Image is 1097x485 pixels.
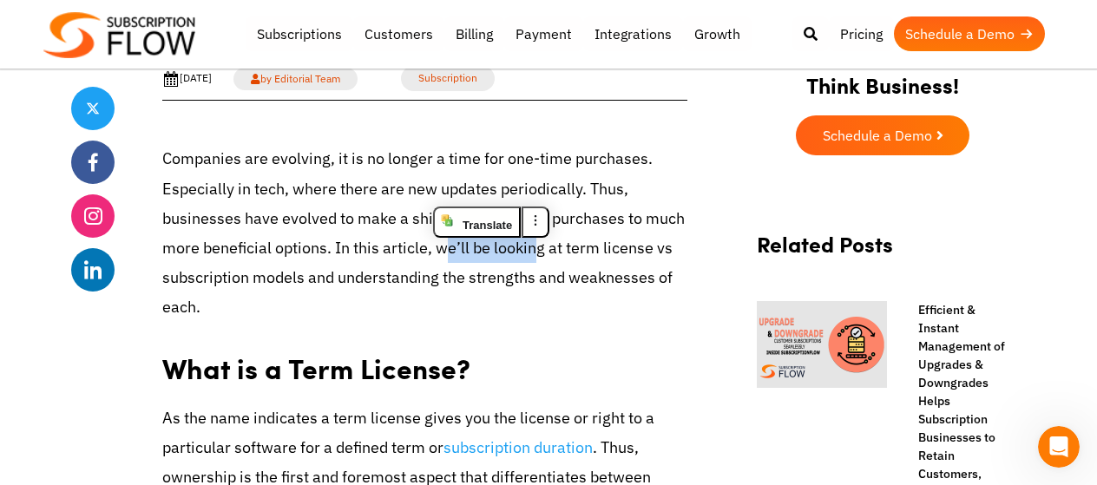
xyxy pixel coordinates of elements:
a: Integrations [583,16,683,51]
a: Growth [683,16,752,51]
a: Subscriptions [246,16,353,51]
p: Companies are evolving, it is no longer a time for one-time purchases. Especially in tech, where ... [162,144,687,322]
iframe: Intercom live chat [1038,426,1080,468]
h2: Related Posts [757,232,1008,274]
a: by Editorial Team [233,68,358,90]
a: Schedule a Demo [894,16,1045,51]
h2: What is a Term License? [162,335,687,390]
img: Subscriptionflow [43,12,195,58]
a: Schedule a Demo [796,115,969,155]
a: subscription duration [443,437,593,457]
a: Pricing [829,16,894,51]
div: [DATE] [162,70,212,88]
h2: Think Business! [739,51,1026,107]
a: Billing [444,16,504,51]
a: Customers [353,16,444,51]
a: Subscription [401,66,495,91]
img: upgrade or downgrade customer subscriptions [757,301,887,388]
a: Payment [504,16,583,51]
span: Schedule a Demo [823,128,932,142]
